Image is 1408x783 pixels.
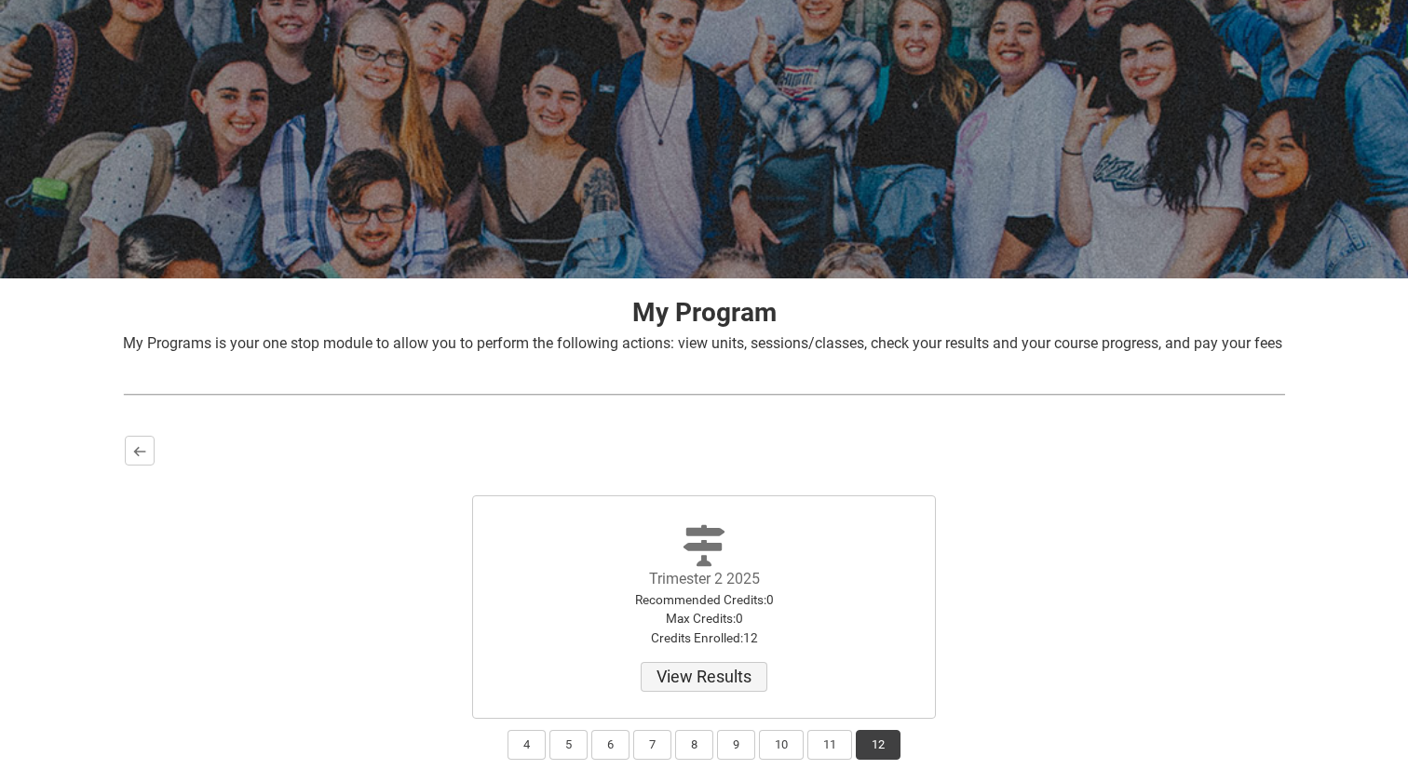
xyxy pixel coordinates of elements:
button: 4 [508,730,546,760]
button: 12 [856,730,900,760]
strong: My Program [632,297,777,328]
div: Credits Enrolled : 12 [600,628,808,647]
button: 6 [591,730,630,760]
button: 5 [549,730,588,760]
img: REDU_GREY_LINE [123,385,1285,404]
button: 10 [759,730,804,760]
button: 9 [717,730,755,760]
button: 7 [633,730,671,760]
span: My Programs is your one stop module to allow you to perform the following actions: view units, se... [123,334,1282,352]
button: 8 [675,730,713,760]
button: Trimester 2 2025Recommended Credits:0Max Credits:0Credits Enrolled:12 [641,662,767,692]
div: Max Credits : 0 [600,609,808,628]
label: Trimester 2 2025 [649,570,760,587]
button: 11 [807,730,852,760]
button: Back [125,436,155,466]
div: Recommended Credits : 0 [600,590,808,609]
